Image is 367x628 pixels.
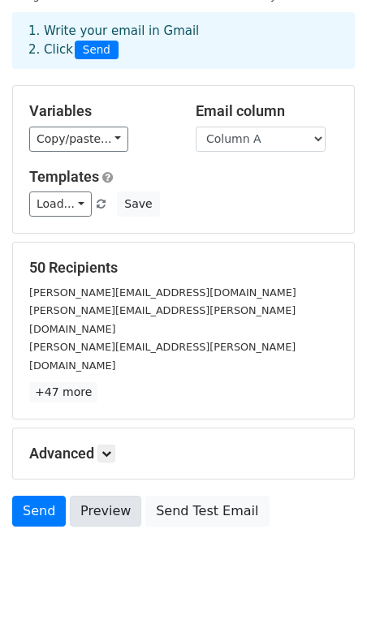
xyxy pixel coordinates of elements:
[29,191,92,217] a: Load...
[29,102,171,120] h5: Variables
[117,191,159,217] button: Save
[75,41,119,60] span: Send
[29,168,99,185] a: Templates
[286,550,367,628] div: Widget de chat
[29,286,296,299] small: [PERSON_NAME][EMAIL_ADDRESS][DOMAIN_NAME]
[16,22,351,59] div: 1. Write your email in Gmail 2. Click
[286,550,367,628] iframe: Chat Widget
[196,102,338,120] h5: Email column
[29,259,338,277] h5: 50 Recipients
[12,496,66,527] a: Send
[29,127,128,152] a: Copy/paste...
[29,341,296,372] small: [PERSON_NAME][EMAIL_ADDRESS][PERSON_NAME][DOMAIN_NAME]
[145,496,269,527] a: Send Test Email
[29,382,97,402] a: +47 more
[29,445,338,462] h5: Advanced
[70,496,141,527] a: Preview
[29,304,296,335] small: [PERSON_NAME][EMAIL_ADDRESS][PERSON_NAME][DOMAIN_NAME]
